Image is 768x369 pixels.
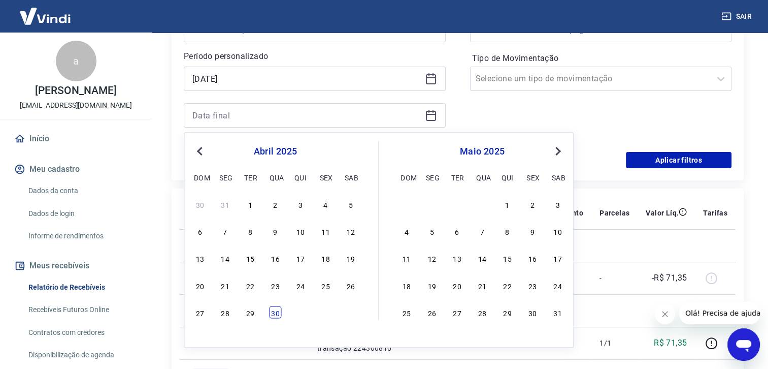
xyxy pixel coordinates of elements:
div: Choose sábado, 31 de maio de 2025 [552,306,564,318]
div: Choose terça-feira, 27 de maio de 2025 [451,306,463,318]
div: Choose quarta-feira, 28 de maio de 2025 [476,306,488,318]
div: Choose segunda-feira, 19 de maio de 2025 [426,279,438,291]
div: dom [194,171,206,183]
div: ter [451,171,463,183]
button: Previous Month [193,145,206,157]
p: Parcelas [599,208,629,218]
div: Choose segunda-feira, 21 de abril de 2025 [219,279,231,291]
a: Informe de rendimentos [24,226,140,247]
div: Choose quinta-feira, 15 de maio de 2025 [502,252,514,264]
div: Choose domingo, 4 de maio de 2025 [400,225,413,237]
div: Choose segunda-feira, 14 de abril de 2025 [219,252,231,264]
p: Tarifas [703,208,727,218]
input: Data final [192,108,421,123]
div: Choose sábado, 26 de abril de 2025 [345,279,357,291]
label: Tipo de Movimentação [472,52,730,65]
p: Período personalizado [184,50,446,63]
p: - [599,273,629,283]
div: Choose segunda-feira, 28 de abril de 2025 [426,198,438,210]
iframe: Fechar mensagem [655,304,675,324]
div: Choose segunda-feira, 7 de abril de 2025 [219,225,231,237]
div: Choose sábado, 17 de maio de 2025 [552,252,564,264]
div: Choose domingo, 11 de maio de 2025 [400,252,413,264]
span: Olá! Precisa de ajuda? [6,7,85,15]
div: qua [269,171,281,183]
div: Choose quarta-feira, 9 de abril de 2025 [269,225,281,237]
div: Choose terça-feira, 29 de abril de 2025 [451,198,463,210]
div: Choose domingo, 25 de maio de 2025 [400,306,413,318]
div: Choose quarta-feira, 2 de abril de 2025 [269,198,281,210]
img: Vindi [12,1,78,32]
div: Choose segunda-feira, 26 de maio de 2025 [426,306,438,318]
div: Choose quarta-feira, 23 de abril de 2025 [269,279,281,291]
div: Choose sexta-feira, 30 de maio de 2025 [526,306,539,318]
div: Choose terça-feira, 6 de maio de 2025 [451,225,463,237]
div: Choose quarta-feira, 16 de abril de 2025 [269,252,281,264]
button: Sair [719,7,756,26]
div: Choose sexta-feira, 23 de maio de 2025 [526,279,539,291]
p: [EMAIL_ADDRESS][DOMAIN_NAME] [20,100,132,111]
a: Disponibilização de agenda [24,345,140,365]
div: Choose quarta-feira, 30 de abril de 2025 [476,198,488,210]
div: Choose quarta-feira, 30 de abril de 2025 [269,306,281,318]
p: [PERSON_NAME] [35,85,116,96]
p: 1/1 [599,338,629,348]
button: Aplicar filtros [626,152,731,168]
div: month 2025-05 [399,197,565,320]
div: Choose sexta-feira, 16 de maio de 2025 [526,252,539,264]
div: Choose sábado, 3 de maio de 2025 [552,198,564,210]
div: Choose sábado, 10 de maio de 2025 [552,225,564,237]
div: sab [552,171,564,183]
div: Choose domingo, 20 de abril de 2025 [194,279,206,291]
div: Choose sexta-feira, 11 de abril de 2025 [319,225,331,237]
div: ter [244,171,256,183]
div: Choose segunda-feira, 28 de abril de 2025 [219,306,231,318]
div: Choose sexta-feira, 2 de maio de 2025 [526,198,539,210]
div: Choose quinta-feira, 3 de abril de 2025 [294,198,307,210]
div: maio 2025 [399,145,565,157]
div: Choose segunda-feira, 5 de maio de 2025 [426,225,438,237]
div: Choose terça-feira, 20 de maio de 2025 [451,279,463,291]
a: Dados da conta [24,180,140,201]
div: Choose quinta-feira, 10 de abril de 2025 [294,225,307,237]
div: Choose quinta-feira, 29 de maio de 2025 [502,306,514,318]
div: qui [294,171,307,183]
div: Choose quarta-feira, 14 de maio de 2025 [476,252,488,264]
div: sex [526,171,539,183]
a: Contratos com credores [24,322,140,343]
div: Choose sexta-feira, 25 de abril de 2025 [319,279,331,291]
button: Next Month [552,145,564,157]
div: Choose sábado, 3 de maio de 2025 [345,306,357,318]
div: qui [502,171,514,183]
div: Choose sábado, 5 de abril de 2025 [345,198,357,210]
div: Choose segunda-feira, 12 de maio de 2025 [426,252,438,264]
div: Choose sábado, 12 de abril de 2025 [345,225,357,237]
a: Recebíveis Futuros Online [24,299,140,320]
div: Choose sexta-feira, 9 de maio de 2025 [526,225,539,237]
div: sab [345,171,357,183]
div: Choose terça-feira, 13 de maio de 2025 [451,252,463,264]
div: Choose quinta-feira, 24 de abril de 2025 [294,279,307,291]
div: Choose terça-feira, 15 de abril de 2025 [244,252,256,264]
div: Choose terça-feira, 22 de abril de 2025 [244,279,256,291]
input: Data inicial [192,71,421,86]
div: Choose domingo, 27 de abril de 2025 [400,198,413,210]
div: sex [319,171,331,183]
button: Meus recebíveis [12,255,140,277]
div: Choose quarta-feira, 21 de maio de 2025 [476,279,488,291]
div: Choose domingo, 6 de abril de 2025 [194,225,206,237]
div: Choose sábado, 19 de abril de 2025 [345,252,357,264]
div: Choose sexta-feira, 18 de abril de 2025 [319,252,331,264]
div: Choose domingo, 30 de março de 2025 [194,198,206,210]
div: Choose domingo, 13 de abril de 2025 [194,252,206,264]
div: Choose sexta-feira, 4 de abril de 2025 [319,198,331,210]
a: Dados de login [24,203,140,224]
div: abril 2025 [192,145,358,157]
div: seg [426,171,438,183]
div: Choose quinta-feira, 1 de maio de 2025 [294,306,307,318]
div: Choose terça-feira, 8 de abril de 2025 [244,225,256,237]
div: seg [219,171,231,183]
div: Choose terça-feira, 29 de abril de 2025 [244,306,256,318]
a: Início [12,128,140,150]
p: R$ 71,35 [654,337,687,349]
